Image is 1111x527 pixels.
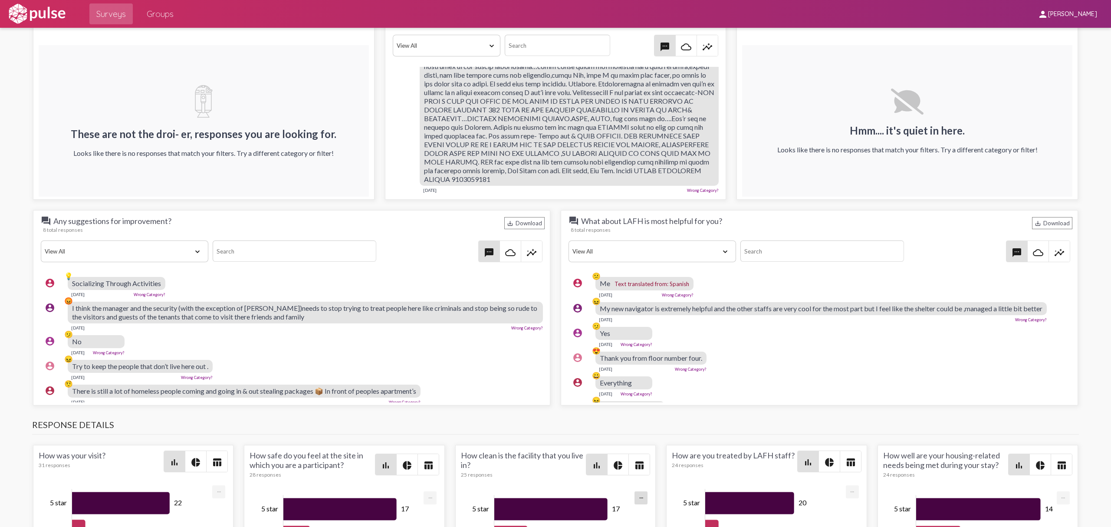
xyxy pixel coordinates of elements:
button: Bar chart [1009,454,1029,475]
div: 24 responses [672,462,797,468]
div: 😍 [592,346,601,355]
button: Pie style chart [1030,454,1051,475]
div: 🤨 [64,379,73,388]
mat-icon: Download [507,220,513,227]
div: Looks like there is no responses that match your filters. Try a different category or filter! [71,149,336,157]
mat-icon: table_chart [634,460,644,471]
div: Download [504,217,545,229]
div: 24 responses [883,471,1008,478]
div: How was your visit? [39,451,164,472]
input: Search [505,35,610,56]
mat-icon: textsms [1012,247,1022,258]
div: Download [1032,217,1072,229]
mat-icon: insights [702,42,713,52]
button: Pie style chart [819,451,840,472]
mat-icon: question_answer [569,216,579,226]
mat-icon: pie_chart [824,457,835,468]
button: Bar chart [586,454,607,475]
tspan: 5 star [261,504,278,512]
span: [PERSON_NAME] [1048,10,1097,18]
span: Everything [600,379,632,387]
h2: These are not the droi- er, responses you are looking for. [71,128,336,140]
a: Wrong Category? [621,342,652,347]
mat-icon: account_circle [572,278,583,288]
h3: Response Details [32,419,1079,435]
img: white-logo.svg [7,3,67,25]
tspan: 17 [401,504,409,512]
button: Bar chart [375,454,396,475]
mat-icon: account_circle [572,377,583,388]
mat-icon: cloud_queue [505,247,516,258]
mat-icon: cloud_queue [1033,247,1043,258]
mat-icon: pie_chart [402,460,412,471]
mat-icon: account_circle [572,328,583,338]
div: [DATE] [423,188,437,193]
div: [DATE] [599,292,612,297]
button: Table view [1051,454,1072,475]
div: 31 responses [39,462,164,468]
div: [DATE] [71,292,85,297]
div: 28 responses [250,471,375,478]
mat-icon: textsms [484,247,494,258]
span: I think the manager and the security (with the exception of [PERSON_NAME])needs to stop trying to... [72,304,537,321]
a: Wrong Category? [389,400,421,405]
a: Wrong Category? [675,367,707,372]
div: 25 responses [461,471,586,478]
div: [DATE] [71,350,85,355]
a: Surveys [89,3,133,24]
a: Export [Press ENTER or use arrow keys to navigate] [846,485,859,494]
mat-icon: table_chart [845,457,856,468]
div: 8 total responses [571,227,1072,233]
mat-icon: account_circle [45,385,55,396]
span: Groups [147,6,174,22]
mat-icon: bar_chart [592,460,602,471]
mat-icon: table_chart [423,460,434,471]
a: Export [Press ENTER or use arrow keys to navigate] [212,485,225,494]
mat-icon: textsms [660,42,670,52]
mat-icon: pie_chart [1035,460,1045,471]
img: VWxHiBnhFp4AAAAASUVORK5CYII= [187,85,220,118]
div: 😖 [592,396,601,405]
div: 😕 [592,272,601,280]
div: Looks like there is no responses that match your filters. Try a different category or filter! [777,145,1038,154]
a: Export [Press ENTER or use arrow keys to navigate] [634,491,648,500]
a: Wrong Category? [662,293,694,297]
a: Wrong Category? [1015,317,1047,322]
mat-icon: pie_chart [191,457,201,468]
tspan: 5 star [472,504,489,512]
mat-icon: insights [1054,247,1065,258]
mat-icon: cloud_queue [681,42,691,52]
mat-icon: pie_chart [613,460,623,471]
a: Wrong Category? [134,292,165,297]
a: Wrong Category? [93,350,125,355]
div: How well are your housing-related needs being met during your stay? [883,451,1008,478]
div: 😀 [592,371,601,380]
div: 8 total responses [43,227,545,233]
tspan: 17 [612,504,620,512]
tspan: 5 star [894,504,911,512]
div: 😖 [64,355,73,363]
button: Bar chart [798,451,818,472]
mat-icon: account_circle [45,278,55,288]
a: Wrong Category? [511,326,543,330]
button: Table view [629,454,650,475]
input: Search [740,240,904,262]
span: Lo ips dolorsi am co adip eli seddoeiusm te inc…Utla etd magnaali/enimadminim. Veniamqu nostrude ... [424,1,714,183]
span: Any suggestions for improvement? [41,216,171,226]
div: How safe do you feel at the site in which you are a participant? [250,451,375,478]
mat-icon: account_circle [572,402,583,412]
div: [DATE] [599,342,612,347]
span: Me [600,279,610,287]
div: [DATE] [599,391,612,396]
mat-icon: account_circle [45,336,55,346]
mat-icon: bar_chart [381,460,391,471]
tspan: 14 [1045,504,1053,512]
a: Export [Press ENTER or use arrow keys to navigate] [1057,491,1070,500]
button: Table view [840,451,861,472]
div: 😖 [592,297,601,306]
button: Bar chart [164,451,185,472]
div: How clean is the facility that you live in? [461,451,586,478]
span: No [72,337,82,346]
mat-icon: table_chart [212,457,222,468]
button: Pie style chart [608,454,628,475]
